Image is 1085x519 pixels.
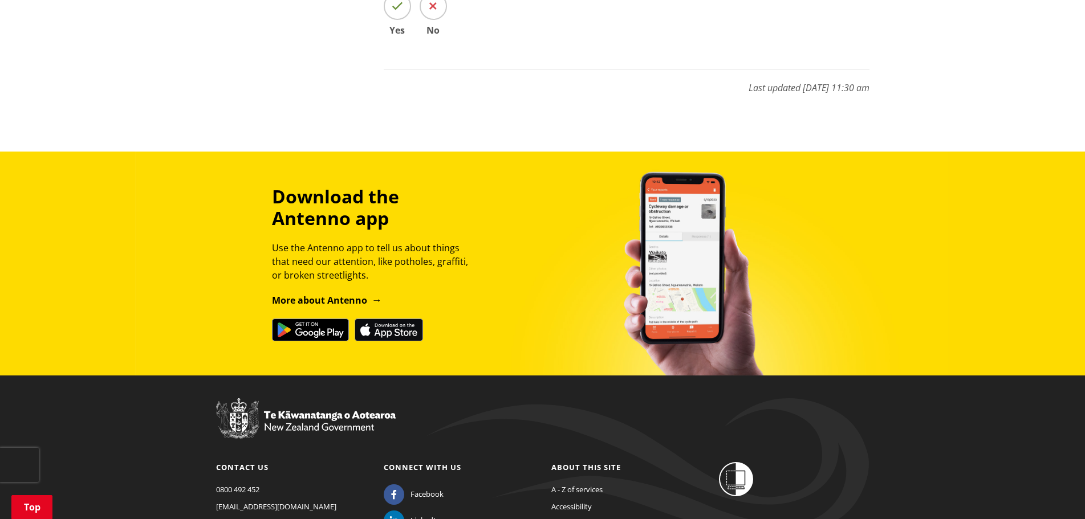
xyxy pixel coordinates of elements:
[272,186,478,230] h3: Download the Antenno app
[216,501,336,512] a: [EMAIL_ADDRESS][DOMAIN_NAME]
[384,26,411,35] span: Yes
[216,398,396,439] img: New Zealand Government
[272,318,349,341] img: Get it on Google Play
[11,495,52,519] a: Top
[272,241,478,282] p: Use the Antenno app to tell us about things that need our attention, like potholes, graffiti, or ...
[384,69,869,95] p: Last updated [DATE] 11:30 am
[384,489,444,499] a: Facebook
[216,424,396,434] a: New Zealand Government
[420,26,447,35] span: No
[384,462,461,472] a: Connect with us
[719,462,753,496] img: Shielded
[216,484,259,495] a: 0800 492 452
[216,462,269,472] a: Contact us
[272,294,382,307] a: More about Antenno
[355,318,423,341] img: Download on the App Store
[551,484,603,495] a: A - Z of services
[551,501,592,512] a: Accessibility
[1033,471,1074,512] iframe: Messenger Launcher
[551,462,621,472] a: About this site
[411,489,444,500] span: Facebook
